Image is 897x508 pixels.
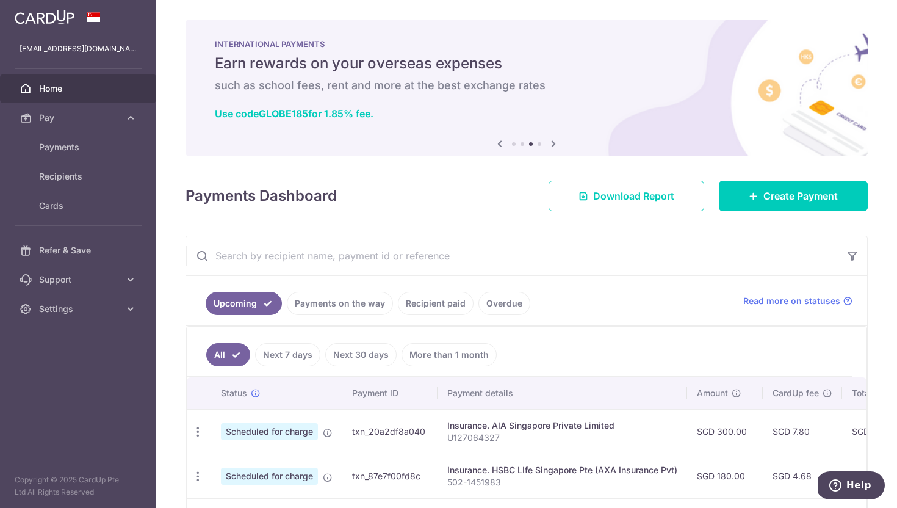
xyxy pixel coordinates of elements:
p: INTERNATIONAL PAYMENTS [215,39,838,49]
span: Pay [39,112,120,124]
div: Insurance. HSBC LIfe Singapore Pte (AXA Insurance Pvt) [447,464,677,476]
span: Total amt. [852,387,892,399]
span: Download Report [593,189,674,203]
iframe: Opens a widget where you can find more information [818,471,885,502]
span: Scheduled for charge [221,468,318,485]
h5: Earn rewards on your overseas expenses [215,54,838,73]
h6: such as school fees, rent and more at the best exchange rates [215,78,838,93]
span: Cards [39,200,120,212]
p: [EMAIL_ADDRESS][DOMAIN_NAME] [20,43,137,55]
a: Next 7 days [255,343,320,366]
a: Overdue [478,292,530,315]
a: Recipient paid [398,292,474,315]
th: Payment details [438,377,687,409]
a: Download Report [549,181,704,211]
b: GLOBE185 [259,107,308,120]
td: SGD 180.00 [687,454,763,498]
span: Status [221,387,247,399]
img: International Payment Banner [186,20,868,156]
a: Read more on statuses [743,295,852,307]
a: More than 1 month [402,343,497,366]
span: Read more on statuses [743,295,840,307]
span: Payments [39,141,120,153]
span: Home [39,82,120,95]
td: txn_87e7f00fd8c [342,454,438,498]
span: Settings [39,303,120,315]
span: Support [39,274,120,286]
td: txn_20a2df8a040 [342,409,438,454]
span: Scheduled for charge [221,423,318,440]
img: CardUp [15,10,74,24]
span: Create Payment [763,189,838,203]
span: Refer & Save [39,244,120,256]
a: Create Payment [719,181,868,211]
span: CardUp fee [773,387,819,399]
a: Payments on the way [287,292,393,315]
td: SGD 7.80 [763,409,842,454]
a: Upcoming [206,292,282,315]
a: Use codeGLOBE185for 1.85% fee. [215,107,373,120]
p: U127064327 [447,432,677,444]
span: Recipients [39,170,120,183]
div: Insurance. AIA Singapore Private Limited [447,419,677,432]
a: Next 30 days [325,343,397,366]
input: Search by recipient name, payment id or reference [186,236,838,275]
th: Payment ID [342,377,438,409]
td: SGD 300.00 [687,409,763,454]
h4: Payments Dashboard [186,185,337,207]
p: 502-1451983 [447,476,677,488]
span: Amount [697,387,728,399]
a: All [206,343,250,366]
td: SGD 4.68 [763,454,842,498]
